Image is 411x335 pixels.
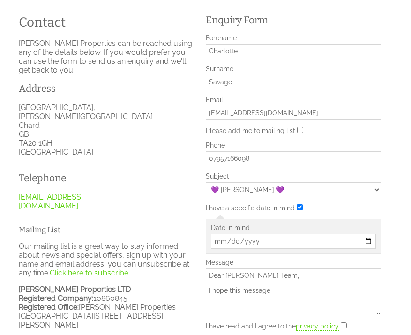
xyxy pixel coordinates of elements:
h2: Telephone [19,172,95,184]
label: I have a specific date in mind [206,204,295,212]
p: Our mailing list is a great way to stay informed about news and special offers, sign up with your... [19,242,194,277]
label: Message [206,259,381,266]
input: Phone Number [206,151,381,165]
input: Surname [206,75,381,89]
label: Surname [206,65,381,73]
a: [EMAIL_ADDRESS][DOMAIN_NAME] [19,193,83,210]
label: Phone [206,141,381,149]
a: Click here to subscribe [50,268,128,277]
h3: Mailing List [19,225,194,234]
label: Email [206,96,381,104]
label: Forename [206,34,381,42]
input: e.g. 10/05/2026 [211,234,376,249]
input: Forename [206,44,381,58]
label: I have read and I agree to the [206,322,339,330]
strong: [PERSON_NAME] Properties LTD [19,285,131,294]
label: Subject [206,172,381,180]
strong: Registered Company: [19,294,93,303]
h2: Enquiry Form [206,14,381,26]
a: privacy policy [296,322,339,331]
p: 10860845 [PERSON_NAME] Properties [GEOGRAPHIC_DATA][STREET_ADDRESS][PERSON_NAME] [19,285,194,329]
p: [PERSON_NAME] Properties can be reached using any of the details below. If you would prefer you c... [19,39,194,74]
label: Please add me to mailing list [206,127,295,134]
strong: Registered Office: [19,303,79,312]
h2: Address [19,82,194,95]
h1: Contact [19,15,194,30]
p: [GEOGRAPHIC_DATA], [PERSON_NAME][GEOGRAPHIC_DATA] Chard GB TA20 1GH [GEOGRAPHIC_DATA] [19,103,194,156]
label: Date in mind [211,224,376,231]
input: Email Address [206,106,381,120]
